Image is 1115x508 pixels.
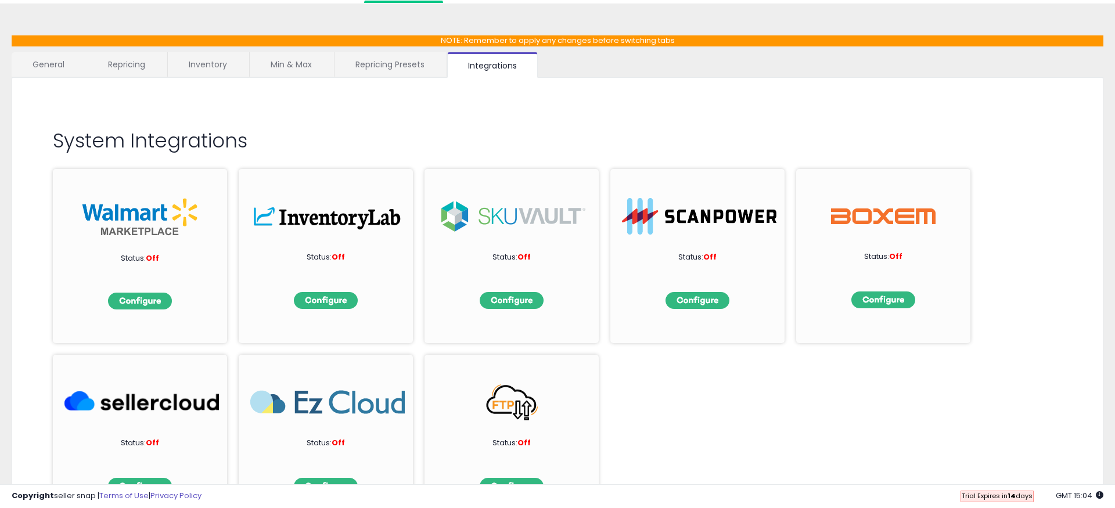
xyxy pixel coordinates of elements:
[82,438,198,449] p: Status:
[517,437,531,448] span: Off
[1008,491,1016,500] b: 14
[454,438,570,449] p: Status:
[12,490,54,501] strong: Copyright
[87,52,166,77] a: Repricing
[250,52,333,77] a: Min & Max
[334,52,445,77] a: Repricing Presets
[250,384,405,420] img: EzCloud_266x63.png
[1056,490,1103,501] span: 2025-10-6 15:04 GMT
[53,130,1062,152] h2: System Integrations
[332,251,345,262] span: Off
[517,251,531,262] span: Off
[831,198,936,235] img: Boxem Logo
[436,198,591,235] img: sku.png
[851,291,915,308] img: configbtn.png
[108,293,172,309] img: configbtn.png
[250,198,405,235] img: inv.png
[150,490,202,501] a: Privacy Policy
[108,478,172,495] img: configbtn.png
[12,52,86,77] a: General
[639,252,756,263] p: Status:
[622,198,776,235] img: ScanPower-logo.png
[82,198,198,236] img: walmart_int.png
[454,252,570,263] p: Status:
[12,35,1103,46] p: NOTE: Remember to apply any changes before switching tabs
[294,478,358,495] img: configbtn.png
[99,490,149,501] a: Terms of Use
[447,52,538,78] a: Integrations
[889,251,902,262] span: Off
[480,292,544,309] img: configbtn.png
[825,251,941,262] p: Status:
[480,478,544,495] img: configbtn.png
[268,252,384,263] p: Status:
[436,384,591,420] img: FTP_266x63.png
[168,52,248,77] a: Inventory
[12,491,202,502] div: seller snap | |
[666,292,729,309] img: configbtn.png
[294,292,358,309] img: configbtn.png
[146,437,159,448] span: Off
[268,438,384,449] p: Status:
[703,251,717,262] span: Off
[332,437,345,448] span: Off
[82,253,198,264] p: Status:
[64,384,219,420] img: SellerCloud_266x63.png
[962,491,1033,500] span: Trial Expires in days
[146,253,159,264] span: Off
